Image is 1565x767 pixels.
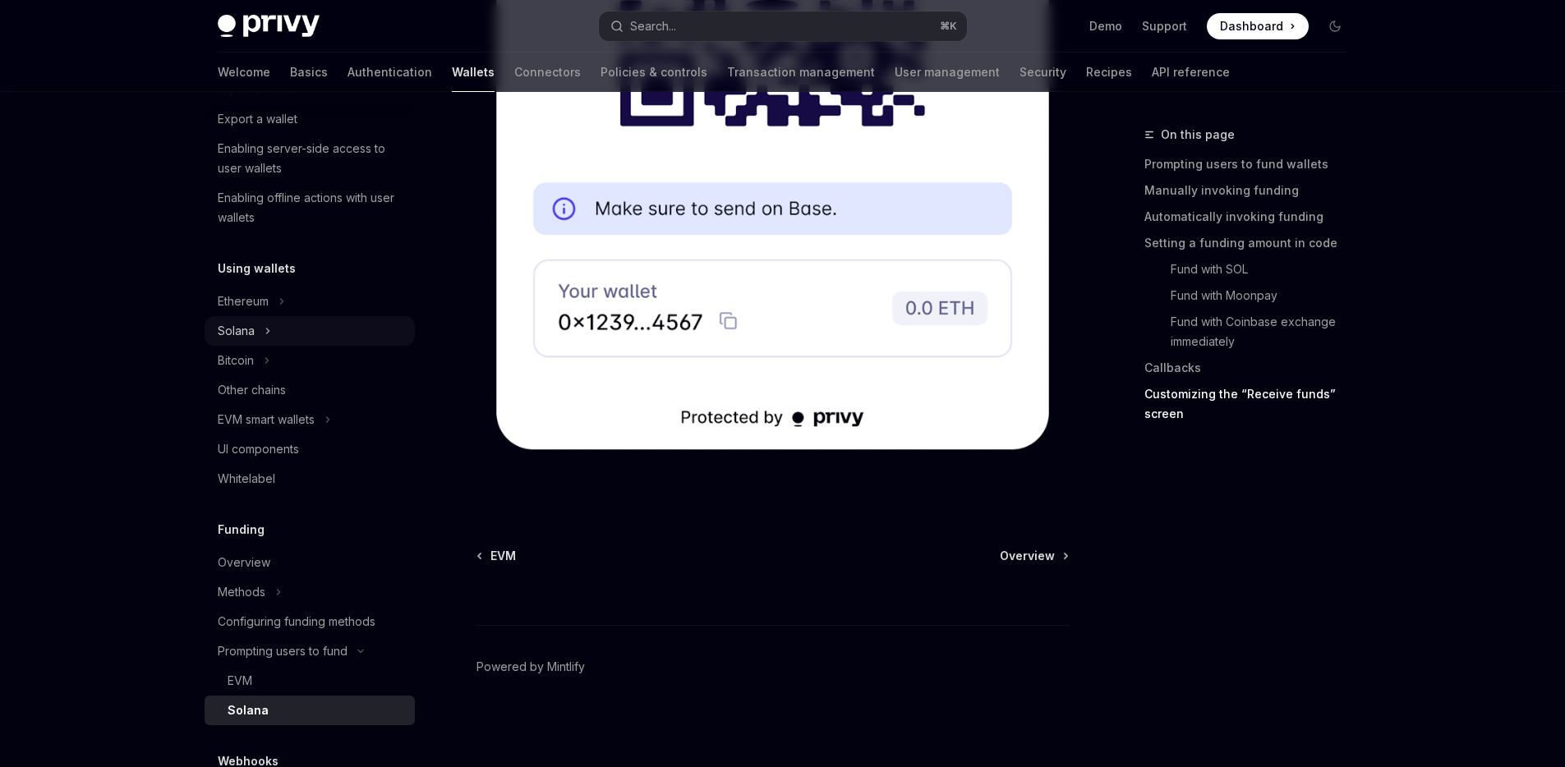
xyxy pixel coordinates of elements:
[1142,18,1187,34] a: Support
[205,434,415,464] a: UI components
[1020,53,1066,92] a: Security
[1089,18,1122,34] a: Demo
[1152,53,1230,92] a: API reference
[1144,177,1361,204] a: Manually invoking funding
[218,380,286,400] div: Other chains
[218,15,320,38] img: dark logo
[205,346,415,375] button: Bitcoin
[218,439,299,459] div: UI components
[1144,381,1361,427] a: Customizing the “Receive funds” screen
[1144,151,1361,177] a: Prompting users to fund wallets
[218,469,275,489] div: Whitelabel
[218,109,297,129] div: Export a wallet
[1144,256,1361,282] a: Fund with SOL
[599,11,967,41] button: Search...⌘K
[290,53,328,92] a: Basics
[1161,125,1235,145] span: On this page
[218,292,269,311] div: Ethereum
[1144,282,1361,309] a: Fund with Moonpay
[1144,204,1361,230] a: Automatically invoking funding
[205,134,415,183] a: Enabling server-side access to user wallets
[205,405,415,434] button: EVM smart wallets
[205,316,415,346] button: Solana
[218,321,255,341] div: Solana
[218,520,265,540] h5: Funding
[630,16,676,36] div: Search...
[218,259,296,278] h5: Using wallets
[218,188,405,227] div: Enabling offline actions with user wallets
[205,464,415,494] a: Whitelabel
[514,53,581,92] a: Connectors
[218,410,315,429] div: EVM smart wallets
[205,104,415,134] a: Export a wallet
[1144,230,1361,256] a: Setting a funding amount in code
[205,287,415,316] button: Ethereum
[218,351,254,370] div: Bitcoin
[1220,18,1283,34] span: Dashboard
[1086,53,1132,92] a: Recipes
[1144,355,1361,381] a: Callbacks
[205,375,415,405] a: Other chains
[727,53,875,92] a: Transaction management
[218,53,270,92] a: Welcome
[218,139,405,178] div: Enabling server-side access to user wallets
[895,53,1000,92] a: User management
[205,183,415,232] a: Enabling offline actions with user wallets
[1144,309,1361,355] a: Fund with Coinbase exchange immediately
[1207,13,1309,39] a: Dashboard
[940,20,957,33] span: ⌘ K
[452,53,495,92] a: Wallets
[601,53,707,92] a: Policies & controls
[348,53,432,92] a: Authentication
[1322,13,1348,39] button: Toggle dark mode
